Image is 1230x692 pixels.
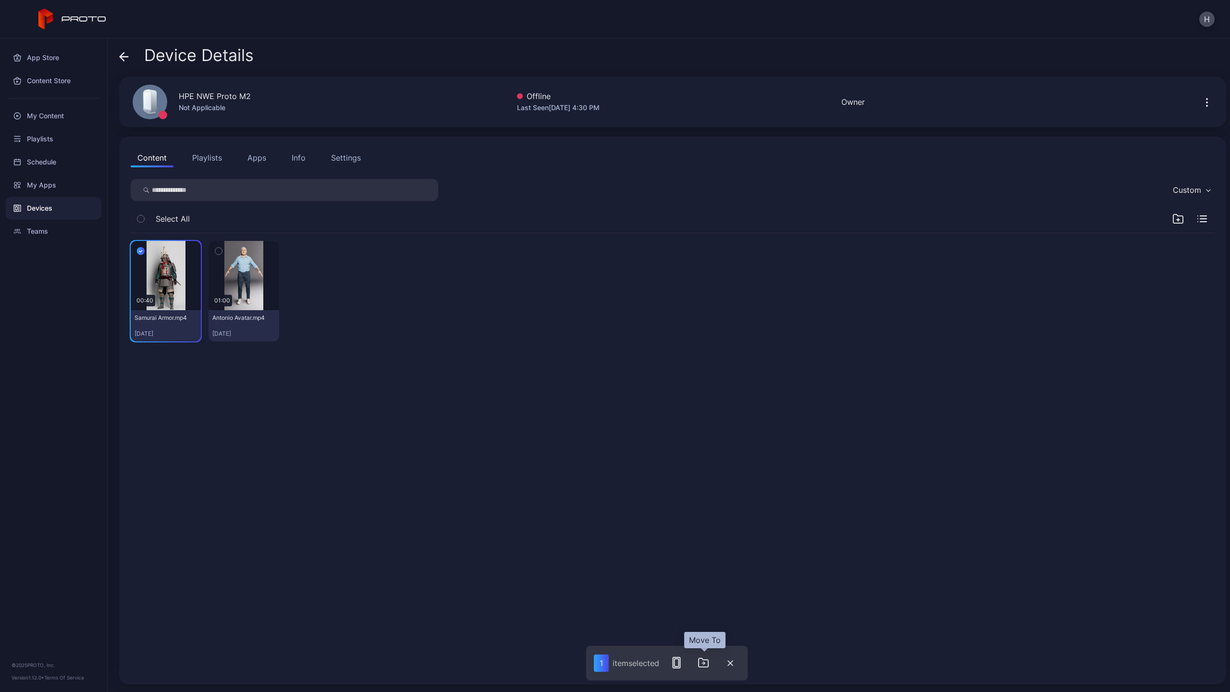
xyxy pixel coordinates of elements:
button: Content [131,148,173,167]
button: Playlists [185,148,229,167]
span: Select All [156,213,190,225]
div: Samurai Armor.mp4 [135,314,187,322]
button: H [1199,12,1215,27]
a: My Apps [6,174,101,197]
a: App Store [6,46,101,69]
div: HPE NWE Proto M2 [179,90,251,102]
button: Antonio Avatar.mp4[DATE] [209,310,279,341]
div: © 2025 PROTO, Inc. [12,661,96,669]
span: Version 1.12.0 • [12,675,44,680]
button: Apps [241,148,273,167]
a: My Content [6,104,101,127]
div: Info [292,152,306,164]
a: Terms Of Service [44,675,84,680]
button: Samurai Armor.mp4[DATE] [131,310,201,341]
div: Antonio Avatar.mp4 [212,314,265,322]
div: Offline [517,90,600,102]
div: [DATE] [212,330,275,338]
div: item selected [613,658,659,668]
a: Teams [6,220,101,243]
div: [DATE] [135,330,197,338]
div: Not Applicable [179,102,251,113]
div: Move To [684,632,726,648]
button: Custom [1168,179,1215,201]
a: Playlists [6,127,101,151]
div: Settings [331,152,361,164]
div: Custom [1173,185,1201,195]
div: Last Seen [DATE] 4:30 PM [517,102,600,113]
a: Content Store [6,69,101,92]
a: Devices [6,197,101,220]
button: Info [285,148,312,167]
span: Device Details [144,46,254,64]
div: 1 [594,654,609,672]
a: Schedule [6,151,101,174]
div: Owner [841,96,865,108]
button: Settings [324,148,368,167]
